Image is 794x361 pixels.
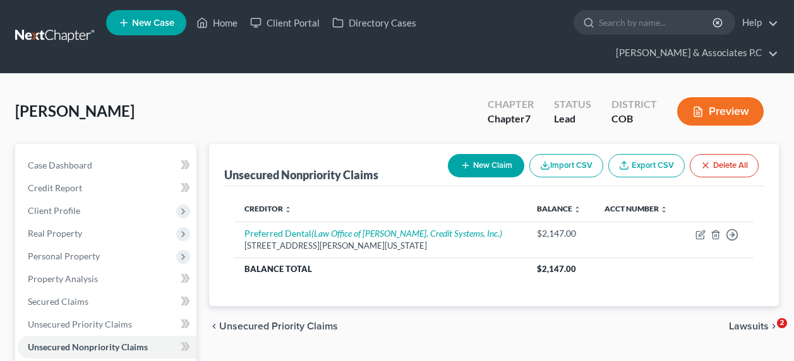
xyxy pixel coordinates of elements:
[18,313,196,336] a: Unsecured Priority Claims
[599,11,714,34] input: Search by name...
[18,268,196,290] a: Property Analysis
[28,273,98,284] span: Property Analysis
[660,206,668,213] i: unfold_more
[244,11,326,34] a: Client Portal
[284,206,292,213] i: unfold_more
[605,204,668,213] a: Acct Number unfold_more
[132,18,174,28] span: New Case
[28,341,148,352] span: Unsecured Nonpriority Claims
[209,321,338,331] button: chevron_left Unsecured Priority Claims
[537,204,581,213] a: Balance unfold_more
[448,154,524,177] button: New Claim
[529,154,603,177] button: Import CSV
[190,11,244,34] a: Home
[677,97,764,126] button: Preview
[209,321,219,331] i: chevron_left
[18,177,196,199] a: Credit Report
[736,11,778,34] a: Help
[28,251,100,261] span: Personal Property
[729,321,769,331] span: Lawsuits
[18,336,196,358] a: Unsecured Nonpriority Claims
[244,240,516,252] div: [STREET_ADDRESS][PERSON_NAME][US_STATE]
[611,97,657,112] div: District
[608,154,685,177] a: Export CSV
[554,97,591,112] div: Status
[311,228,502,239] i: (Law Office of [PERSON_NAME], Credit Systems, Inc.)
[28,205,80,216] span: Client Profile
[690,154,759,177] button: Delete All
[18,290,196,313] a: Secured Claims
[28,160,92,170] span: Case Dashboard
[537,264,576,274] span: $2,147.00
[729,321,779,331] button: Lawsuits chevron_right
[554,112,591,126] div: Lead
[28,296,88,307] span: Secured Claims
[574,206,581,213] i: unfold_more
[224,167,378,182] div: Unsecured Nonpriority Claims
[244,228,502,239] a: Preferred Dental(Law Office of [PERSON_NAME], Credit Systems, Inc.)
[28,228,82,239] span: Real Property
[18,154,196,177] a: Case Dashboard
[234,257,526,280] th: Balance Total
[244,204,292,213] a: Creditor unfold_more
[525,112,531,124] span: 7
[326,11,423,34] a: Directory Cases
[488,97,534,112] div: Chapter
[537,227,584,240] div: $2,147.00
[610,42,778,64] a: [PERSON_NAME] & Associates P.C
[28,182,82,193] span: Credit Report
[777,318,787,328] span: 2
[611,112,657,126] div: COB
[28,319,132,329] span: Unsecured Priority Claims
[15,102,135,120] span: [PERSON_NAME]
[488,112,534,126] div: Chapter
[751,318,781,348] iframe: Intercom live chat
[219,321,338,331] span: Unsecured Priority Claims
